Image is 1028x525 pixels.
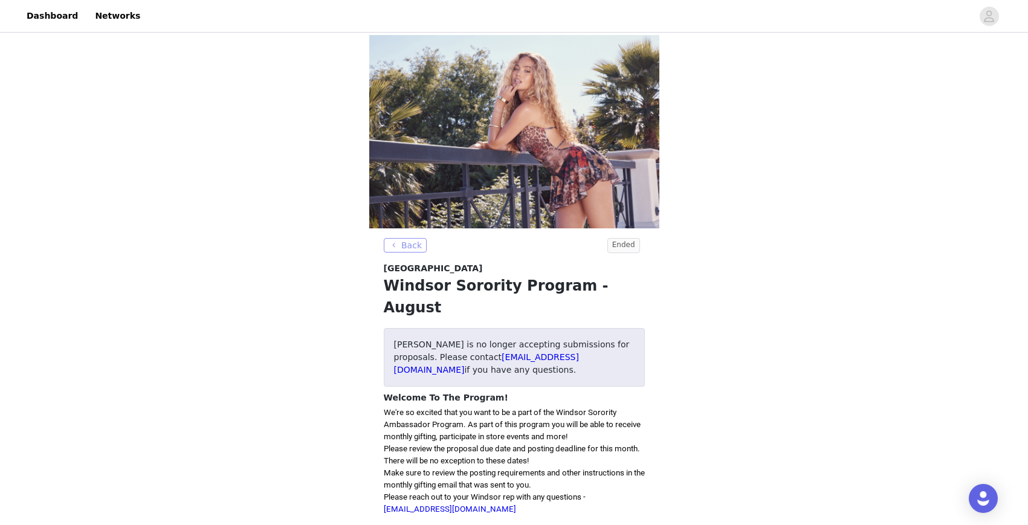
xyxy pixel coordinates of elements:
span: Please review the proposal due date and posting deadline for this month. There will be no excepti... [384,444,640,465]
h4: Welcome To The Program! [384,391,645,404]
a: Networks [88,2,147,30]
img: campaign image [369,35,659,228]
span: Ended [607,238,640,253]
a: [EMAIL_ADDRESS][DOMAIN_NAME] [384,504,516,514]
div: Open Intercom Messenger [969,484,998,513]
div: avatar [983,7,995,26]
span: Make sure to review the posting requirements and other instructions in the monthly gifting email ... [384,468,645,489]
button: Back [384,238,427,253]
span: Please reach out to your Windsor rep with any questions - [384,492,586,514]
a: Dashboard [19,2,85,30]
span: [GEOGRAPHIC_DATA] [384,262,483,275]
span: We're so excited that you want to be a part of the Windsor Sorority Ambassador Program. As part o... [384,408,641,441]
h1: Windsor Sorority Program - August [384,275,645,318]
p: [PERSON_NAME] is no longer accepting submissions for proposals. Please contact if you have any qu... [394,338,635,376]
